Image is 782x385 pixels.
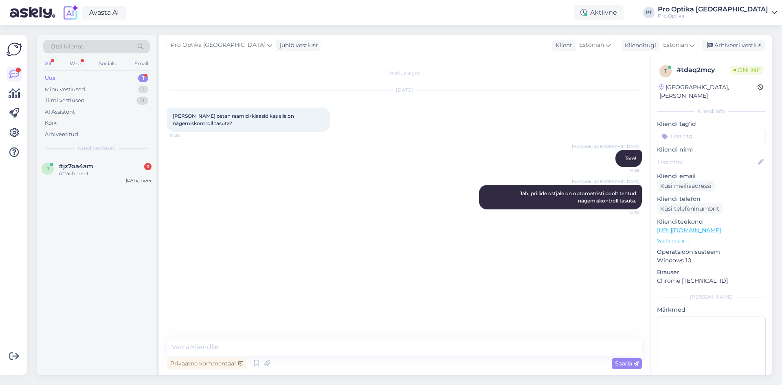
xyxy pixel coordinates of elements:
span: Uued vestlused [78,145,116,152]
span: Saada [615,360,639,367]
span: Otsi kliente [51,42,83,51]
div: Pro Optika [658,13,768,19]
div: Klient [552,41,572,50]
div: Email [133,58,150,69]
div: Küsi meiliaadressi [657,180,715,191]
div: All [43,58,53,69]
div: 0 [136,97,148,105]
div: 1 [138,74,148,82]
div: PT [643,7,655,18]
span: Jah, prillide ostjale on optometristi poolt tehtud nägemiskontroll tasuta. [520,190,637,204]
span: Pro Optika [GEOGRAPHIC_DATA] [572,143,639,150]
div: Socials [97,58,117,69]
span: Pro Optika [GEOGRAPHIC_DATA] [572,178,639,185]
p: Märkmed [657,306,766,314]
div: Arhiveeritud [45,130,78,139]
span: Estonian [579,41,604,50]
div: Vestlus algas [167,69,642,77]
div: Web [68,58,82,69]
span: 14:38 [609,210,639,216]
p: Kliendi nimi [657,145,766,154]
img: explore-ai [62,4,79,21]
div: Arhiveeri vestlus [702,40,765,51]
input: Lisa nimi [657,158,756,167]
div: Minu vestlused [45,86,85,94]
div: Tiimi vestlused [45,97,85,105]
span: 14:38 [609,167,639,174]
a: [URL][DOMAIN_NAME] [657,227,721,234]
span: Online [730,66,763,75]
input: Lisa tag [657,130,766,142]
p: Kliendi telefon [657,195,766,203]
span: Estonian [663,41,688,50]
span: 14:36 [169,132,200,139]
div: [DATE] [167,86,642,94]
div: [GEOGRAPHIC_DATA], [PERSON_NAME] [659,83,758,100]
span: t [664,68,667,74]
span: [PERSON_NAME] ostan raamid+klaasid kas siis on nägemiskontroll tasuta? [173,113,295,126]
div: Privaatne kommentaar [167,358,246,369]
img: Askly Logo [7,42,22,57]
p: Brauser [657,268,766,277]
div: Pro Optika [GEOGRAPHIC_DATA] [658,6,768,13]
div: 1 [138,86,148,94]
div: Kliendi info [657,108,766,115]
div: Klienditugi [622,41,656,50]
p: Kliendi email [657,172,766,180]
p: Operatsioonisüsteem [657,248,766,256]
span: Pro Optika [GEOGRAPHIC_DATA] [171,41,266,50]
div: Aktiivne [574,5,624,20]
span: #jz7oa4am [59,163,93,170]
a: Avasta AI [82,6,126,20]
p: Klienditeekond [657,218,766,226]
div: Küsi telefoninumbrit [657,203,723,214]
div: # tdaq2mcy [677,65,730,75]
p: Kliendi tag'id [657,120,766,128]
p: Vaata edasi ... [657,237,766,244]
div: Attachment [59,170,152,177]
div: Kõik [45,119,57,127]
p: Windows 10 [657,256,766,265]
span: Tere! [625,155,636,161]
div: [DATE] 16:44 [126,177,152,183]
p: Chrome [TECHNICAL_ID] [657,277,766,285]
div: juhib vestlust [277,41,318,50]
div: 3 [144,163,152,170]
span: j [46,165,49,172]
div: [PERSON_NAME] [657,293,766,301]
div: AI Assistent [45,108,75,116]
div: Uus [45,74,55,82]
a: Pro Optika [GEOGRAPHIC_DATA]Pro Optika [658,6,777,19]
